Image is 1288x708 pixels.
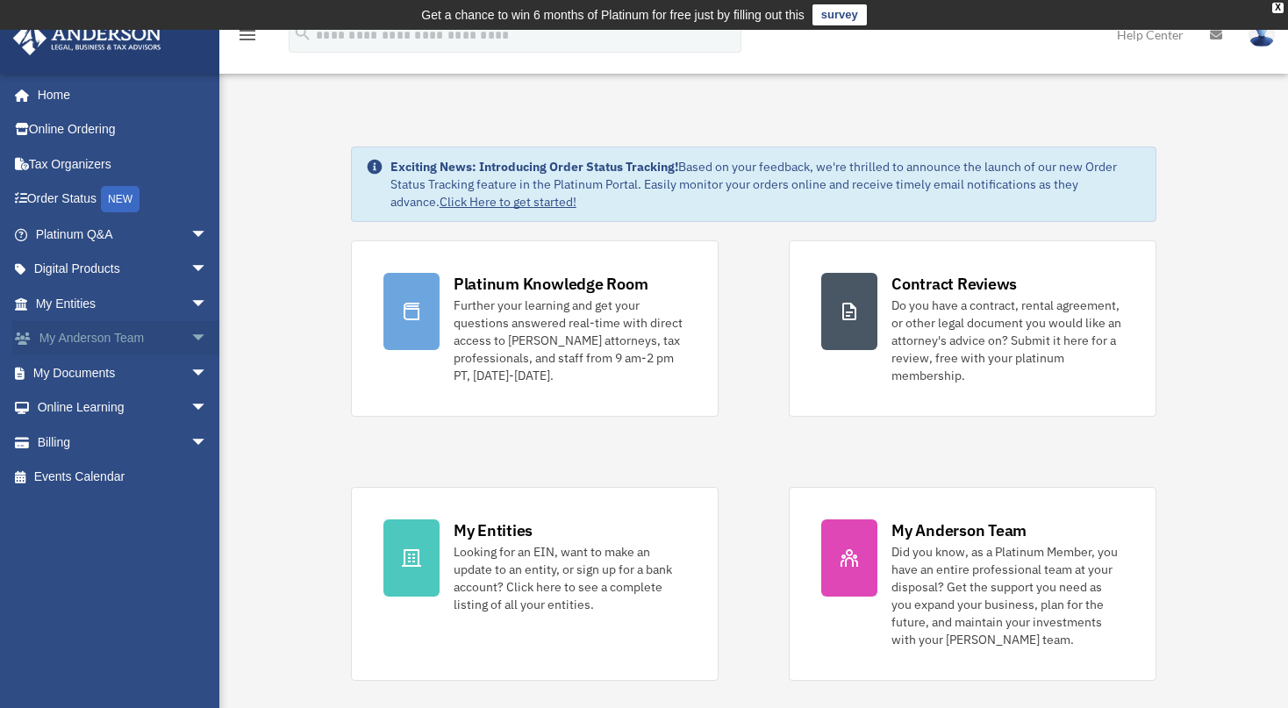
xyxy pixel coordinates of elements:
[351,487,719,681] a: My Entities Looking for an EIN, want to make an update to an entity, or sign up for a bank accoun...
[237,25,258,46] i: menu
[454,519,533,541] div: My Entities
[190,321,225,357] span: arrow_drop_down
[12,182,234,218] a: Order StatusNEW
[812,4,867,25] a: survey
[12,147,234,182] a: Tax Organizers
[789,487,1156,681] a: My Anderson Team Did you know, as a Platinum Member, you have an entire professional team at your...
[12,112,234,147] a: Online Ordering
[454,273,648,295] div: Platinum Knowledge Room
[190,390,225,426] span: arrow_drop_down
[1272,3,1284,13] div: close
[1249,22,1275,47] img: User Pic
[190,252,225,288] span: arrow_drop_down
[891,543,1124,648] div: Did you know, as a Platinum Member, you have an entire professional team at your disposal? Get th...
[390,159,678,175] strong: Exciting News: Introducing Order Status Tracking!
[789,240,1156,417] a: Contract Reviews Do you have a contract, rental agreement, or other legal document you would like...
[12,390,234,426] a: Online Learningarrow_drop_down
[12,217,234,252] a: Platinum Q&Aarrow_drop_down
[440,194,576,210] a: Click Here to get started!
[8,21,167,55] img: Anderson Advisors Platinum Portal
[12,425,234,460] a: Billingarrow_drop_down
[12,252,234,287] a: Digital Productsarrow_drop_down
[891,519,1027,541] div: My Anderson Team
[190,217,225,253] span: arrow_drop_down
[891,297,1124,384] div: Do you have a contract, rental agreement, or other legal document you would like an attorney's ad...
[421,4,805,25] div: Get a chance to win 6 months of Platinum for free just by filling out this
[12,321,234,356] a: My Anderson Teamarrow_drop_down
[12,460,234,495] a: Events Calendar
[237,31,258,46] a: menu
[390,158,1141,211] div: Based on your feedback, we're thrilled to announce the launch of our new Order Status Tracking fe...
[12,286,234,321] a: My Entitiesarrow_drop_down
[454,543,686,613] div: Looking for an EIN, want to make an update to an entity, or sign up for a bank account? Click her...
[293,24,312,43] i: search
[12,355,234,390] a: My Documentsarrow_drop_down
[101,186,140,212] div: NEW
[454,297,686,384] div: Further your learning and get your questions answered real-time with direct access to [PERSON_NAM...
[190,355,225,391] span: arrow_drop_down
[190,425,225,461] span: arrow_drop_down
[351,240,719,417] a: Platinum Knowledge Room Further your learning and get your questions answered real-time with dire...
[12,77,225,112] a: Home
[891,273,1017,295] div: Contract Reviews
[190,286,225,322] span: arrow_drop_down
